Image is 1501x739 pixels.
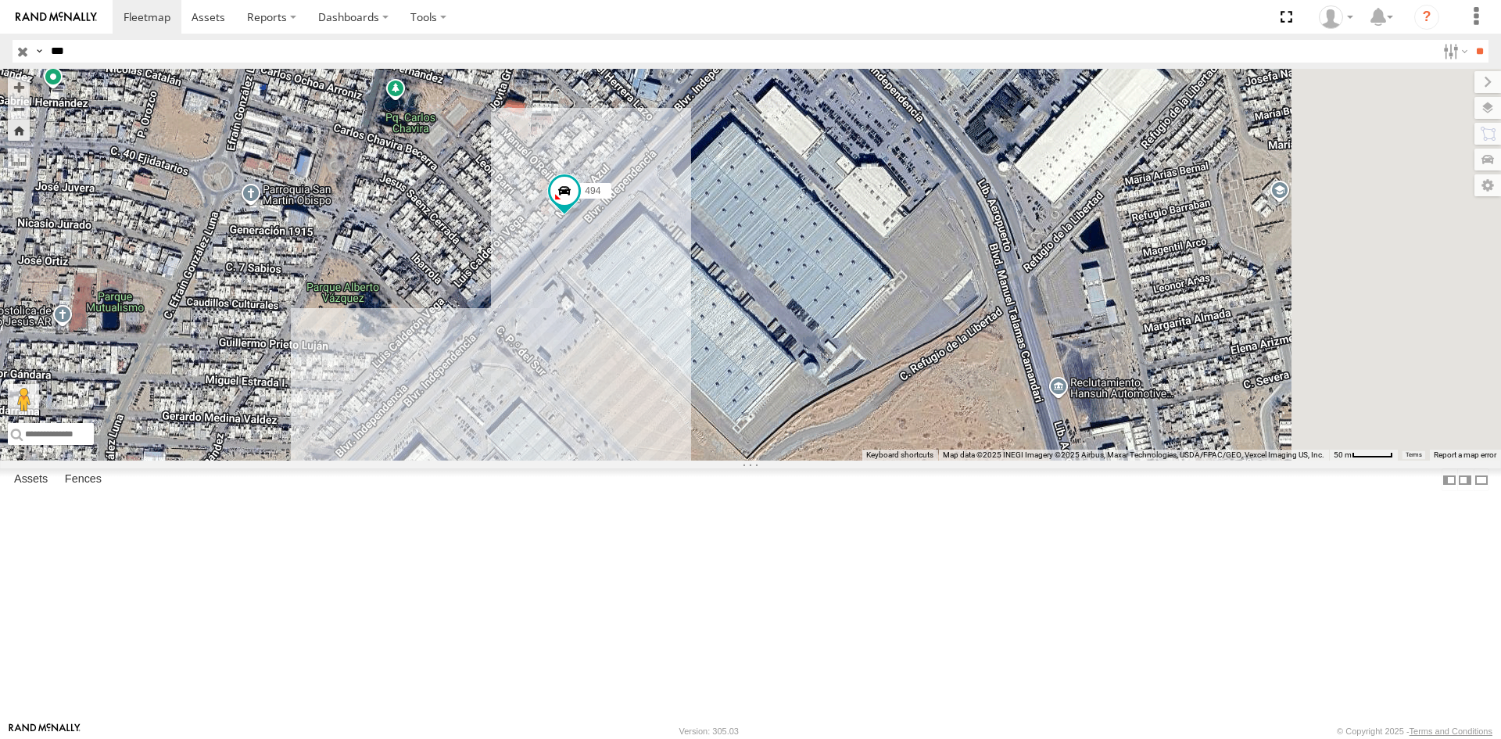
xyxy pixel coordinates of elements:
div: Version: 305.03 [679,726,739,736]
i: ? [1414,5,1439,30]
button: Zoom in [8,77,30,98]
a: Report a map error [1434,450,1496,459]
img: rand-logo.svg [16,12,97,23]
button: Zoom out [8,98,30,120]
a: Terms [1406,452,1422,458]
label: Hide Summary Table [1474,468,1489,491]
a: Terms and Conditions [1410,726,1492,736]
label: Measure [8,149,30,170]
label: Dock Summary Table to the Left [1442,468,1457,491]
label: Assets [6,469,56,491]
button: Drag Pegman onto the map to open Street View [8,384,39,415]
a: Visit our Website [9,723,81,739]
span: 494 [585,185,600,196]
span: 50 m [1334,450,1352,459]
span: Map data ©2025 INEGI Imagery ©2025 Airbus, Maxar Technologies, USDA/FPAC/GEO, Vexcel Imaging US, ... [943,450,1324,459]
label: Search Filter Options [1437,40,1471,63]
button: Keyboard shortcuts [866,450,933,461]
button: Zoom Home [8,120,30,141]
label: Dock Summary Table to the Right [1457,468,1473,491]
label: Map Settings [1474,174,1501,196]
label: Search Query [33,40,45,63]
button: Map Scale: 50 m per 49 pixels [1329,450,1398,461]
label: Fences [57,469,109,491]
div: © Copyright 2025 - [1337,726,1492,736]
div: Roberto Garcia [1313,5,1359,29]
